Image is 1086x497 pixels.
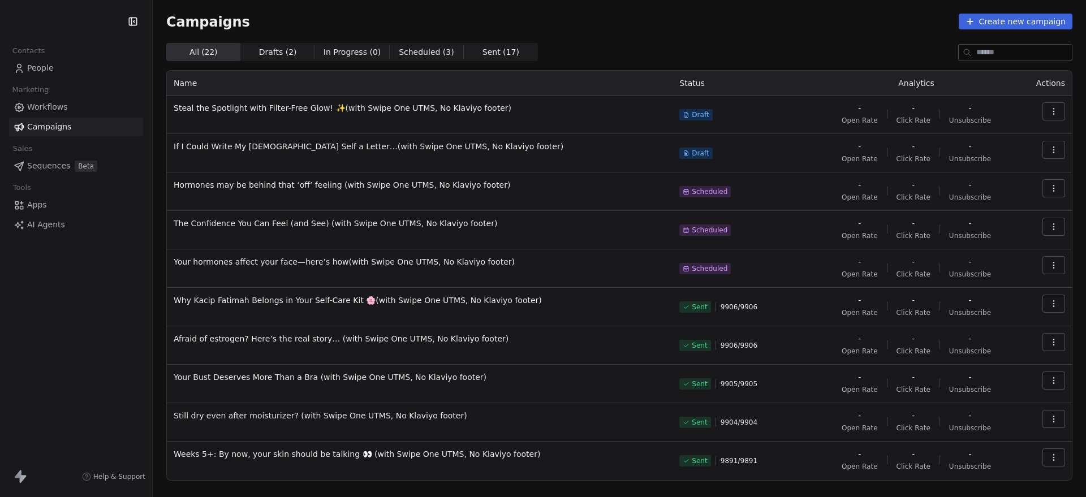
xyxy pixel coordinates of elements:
[174,256,666,267] span: Your hormones affect your face—here’s how(with Swipe One UTMS, No Klaviyo footer)
[174,410,666,421] span: Still dry even after moisturizer? (with Swipe One UTMS, No Klaviyo footer)
[897,385,930,394] span: Click Rate
[721,341,757,350] span: 9906 / 9906
[259,46,297,58] span: Drafts ( 2 )
[897,270,930,279] span: Click Rate
[9,157,143,175] a: SequencesBeta
[959,14,1072,29] button: Create new campaign
[8,179,36,196] span: Tools
[166,14,250,29] span: Campaigns
[692,264,727,273] span: Scheduled
[9,215,143,234] a: AI Agents
[9,59,143,77] a: People
[75,161,97,172] span: Beta
[912,410,915,421] span: -
[912,179,915,191] span: -
[858,179,861,191] span: -
[897,308,930,317] span: Click Rate
[842,116,878,125] span: Open Rate
[897,154,930,163] span: Click Rate
[7,42,50,59] span: Contacts
[692,418,707,427] span: Sent
[692,110,709,119] span: Draft
[858,448,861,460] span: -
[912,333,915,344] span: -
[692,187,727,196] span: Scheduled
[968,256,971,267] span: -
[842,385,878,394] span: Open Rate
[174,141,666,152] span: If I Could Write My [DEMOGRAPHIC_DATA] Self a Letter…(with Swipe One UTMS, No Klaviyo footer)
[842,154,878,163] span: Open Rate
[842,423,878,433] span: Open Rate
[912,256,915,267] span: -
[9,196,143,214] a: Apps
[692,341,707,350] span: Sent
[949,270,991,279] span: Unsubscribe
[949,462,991,471] span: Unsubscribe
[968,333,971,344] span: -
[968,295,971,306] span: -
[399,46,454,58] span: Scheduled ( 3 )
[858,333,861,344] span: -
[82,472,145,481] a: Help & Support
[174,371,666,383] span: Your Bust Deserves More Than a Bra (with Swipe One UTMS, No Klaviyo footer)
[721,302,757,312] span: 9906 / 9906
[968,179,971,191] span: -
[167,71,673,96] th: Name
[912,295,915,306] span: -
[912,371,915,383] span: -
[692,226,727,235] span: Scheduled
[897,423,930,433] span: Click Rate
[7,81,54,98] span: Marketing
[968,141,971,152] span: -
[949,193,991,202] span: Unsubscribe
[949,154,991,163] span: Unsubscribe
[897,462,930,471] span: Click Rate
[968,102,971,114] span: -
[897,347,930,356] span: Click Rate
[842,308,878,317] span: Open Rate
[721,379,757,388] span: 9905 / 9905
[27,121,71,133] span: Campaigns
[673,71,814,96] th: Status
[27,62,54,74] span: People
[858,141,861,152] span: -
[27,219,65,231] span: AI Agents
[912,218,915,229] span: -
[324,46,381,58] span: In Progress ( 0 )
[842,462,878,471] span: Open Rate
[842,193,878,202] span: Open Rate
[858,371,861,383] span: -
[27,199,47,211] span: Apps
[968,218,971,229] span: -
[174,295,666,306] span: Why Kacip Fatimah Belongs in Your Self-Care Kit 🌸(with Swipe One UTMS, No Klaviyo footer)
[949,385,991,394] span: Unsubscribe
[692,456,707,465] span: Sent
[721,456,757,465] span: 9891 / 9891
[9,98,143,116] a: Workflows
[858,102,861,114] span: -
[692,302,707,312] span: Sent
[692,149,709,158] span: Draft
[949,116,991,125] span: Unsubscribe
[692,379,707,388] span: Sent
[721,418,757,427] span: 9904 / 9904
[842,347,878,356] span: Open Rate
[8,140,37,157] span: Sales
[9,118,143,136] a: Campaigns
[842,231,878,240] span: Open Rate
[27,160,70,172] span: Sequences
[949,308,991,317] span: Unsubscribe
[27,101,68,113] span: Workflows
[1019,71,1072,96] th: Actions
[949,347,991,356] span: Unsubscribe
[174,333,666,344] span: Afraid of estrogen? Here’s the real story… (with Swipe One UTMS, No Klaviyo footer)
[842,270,878,279] span: Open Rate
[858,256,861,267] span: -
[858,295,861,306] span: -
[858,410,861,421] span: -
[93,472,145,481] span: Help & Support
[949,423,991,433] span: Unsubscribe
[174,218,666,229] span: The Confidence You Can Feel (and See) (with Swipe One UTMS, No Klaviyo footer)
[174,102,666,114] span: Steal the Spotlight with Filter-Free Glow! ✨(with Swipe One UTMS, No Klaviyo footer)
[897,193,930,202] span: Click Rate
